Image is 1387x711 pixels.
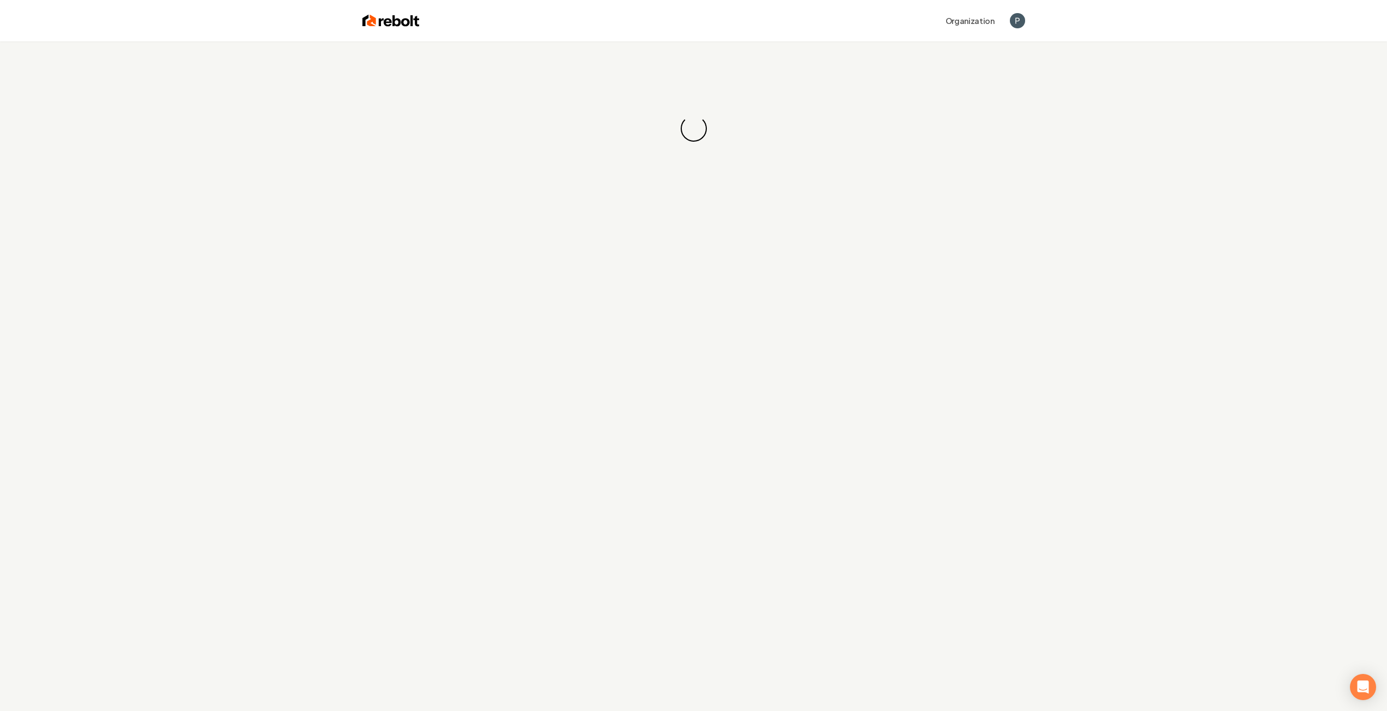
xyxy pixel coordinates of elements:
[1350,674,1376,700] div: Open Intercom Messenger
[1010,13,1025,28] img: Paul Edwards
[362,13,420,28] img: Rebolt Logo
[1010,13,1025,28] button: Open user button
[939,11,1001,31] button: Organization
[676,111,712,147] div: Loading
